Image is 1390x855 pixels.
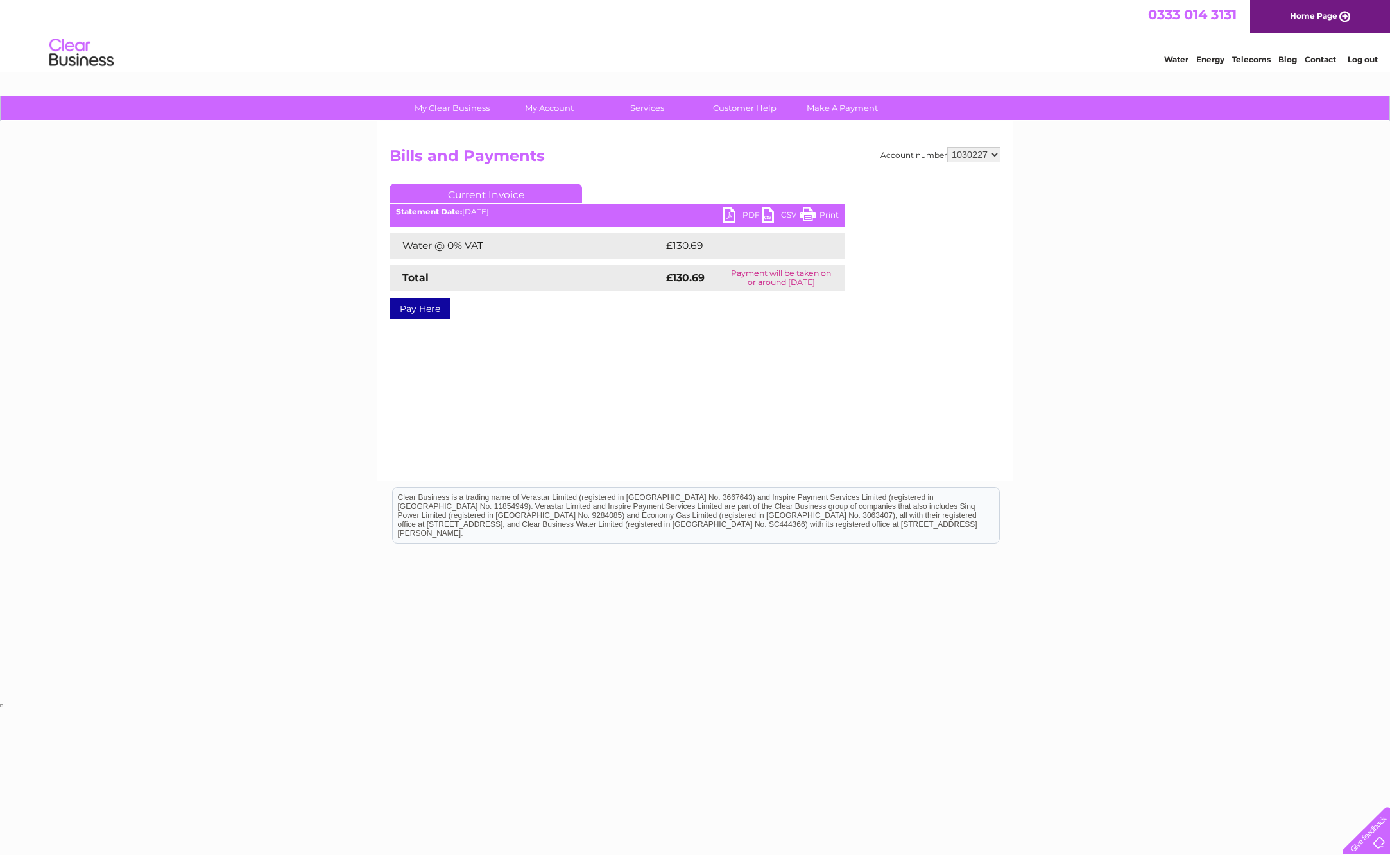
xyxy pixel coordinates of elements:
a: Blog [1278,55,1297,64]
a: Energy [1196,55,1224,64]
a: 0333 014 3131 [1148,6,1237,22]
td: £130.69 [663,233,822,259]
h2: Bills and Payments [390,147,1000,171]
strong: Total [402,272,429,284]
a: Make A Payment [789,96,895,120]
a: Customer Help [692,96,798,120]
a: CSV [762,207,800,226]
b: Statement Date: [396,207,462,216]
td: Water @ 0% VAT [390,233,663,259]
a: PDF [723,207,762,226]
a: Contact [1305,55,1336,64]
a: Water [1164,55,1188,64]
div: Account number [880,147,1000,162]
div: [DATE] [390,207,845,216]
strong: £130.69 [666,272,705,284]
a: Telecoms [1232,55,1271,64]
a: Current Invoice [390,184,582,203]
td: Payment will be taken on or around [DATE] [717,265,845,291]
div: Clear Business is a trading name of Verastar Limited (registered in [GEOGRAPHIC_DATA] No. 3667643... [393,7,999,62]
a: My Clear Business [399,96,505,120]
a: Services [594,96,700,120]
a: Pay Here [390,298,450,319]
a: Log out [1348,55,1378,64]
a: Print [800,207,839,226]
img: logo.png [49,33,114,73]
a: My Account [497,96,603,120]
